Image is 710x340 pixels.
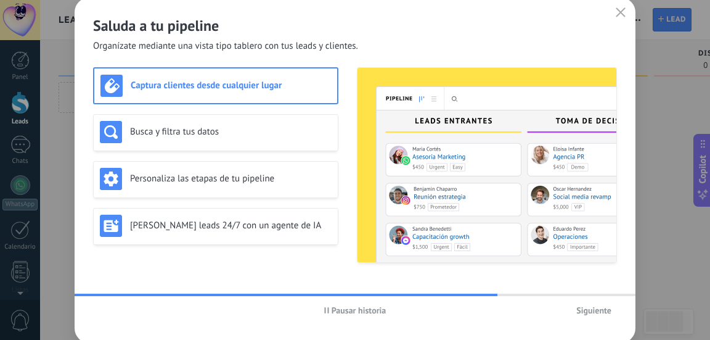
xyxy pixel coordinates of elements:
span: Organízate mediante una vista tipo tablero con tus leads y clientes. [93,40,358,52]
h2: Saluda a tu pipeline [93,16,617,35]
button: Siguiente [571,301,617,320]
h3: [PERSON_NAME] leads 24/7 con un agente de IA [130,220,332,231]
span: Siguiente [576,306,611,315]
h3: Captura clientes desde cualquier lugar [131,80,331,91]
h3: Busca y filtra tus datos [130,126,332,138]
h3: Personaliza las etapas de tu pipeline [130,173,332,185]
span: Pausar historia [332,306,386,315]
button: Pausar historia [319,301,392,320]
